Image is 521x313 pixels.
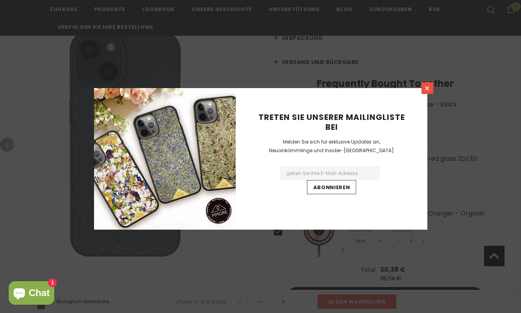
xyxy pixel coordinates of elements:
[259,112,405,133] span: Treten Sie unserer Mailingliste bei
[280,166,380,180] input: Email Address
[307,180,357,194] input: Abonnieren
[421,82,433,94] a: Schließen
[269,138,394,154] span: Melden Sie sich für exklusive Updates an, Neuankömmlinge und Insider-[GEOGRAPHIC_DATA]
[6,281,57,307] inbox-online-store-chat: Onlineshop-Chat von Shopify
